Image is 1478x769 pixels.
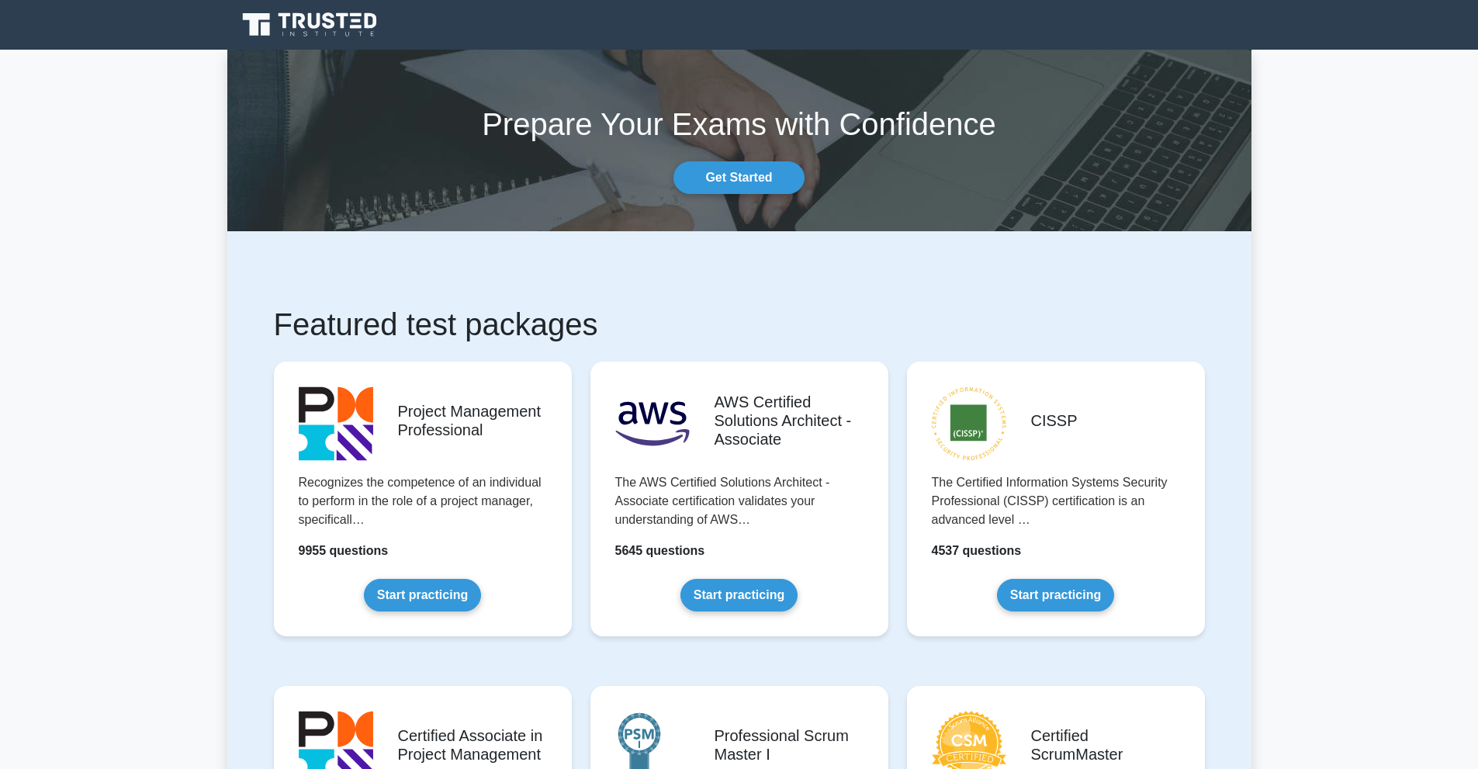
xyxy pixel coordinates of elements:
[227,106,1251,143] h1: Prepare Your Exams with Confidence
[997,579,1114,611] a: Start practicing
[364,579,481,611] a: Start practicing
[680,579,798,611] a: Start practicing
[673,161,804,194] a: Get Started
[274,306,1205,343] h1: Featured test packages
